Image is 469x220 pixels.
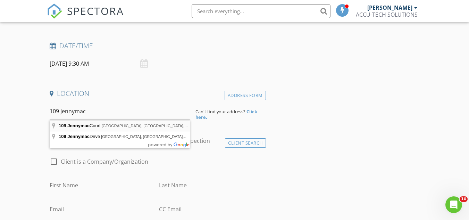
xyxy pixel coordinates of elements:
strong: Click here. [195,108,257,120]
h4: Date/Time [50,41,263,50]
a: SPECTORA [47,9,124,24]
span: 10 [460,196,468,202]
span: Drive [59,134,101,139]
span: Court [59,123,102,128]
input: Select date [50,55,153,72]
span: [GEOGRAPHIC_DATA], [GEOGRAPHIC_DATA], [GEOGRAPHIC_DATA] [102,124,225,128]
input: Address Search [50,103,190,120]
span: 109 [59,123,66,128]
iframe: Intercom live chat [445,196,462,213]
span: Can't find your address? [195,108,245,115]
img: The Best Home Inspection Software - Spectora [47,3,62,19]
span: [GEOGRAPHIC_DATA], [GEOGRAPHIC_DATA], [GEOGRAPHIC_DATA] [101,135,225,139]
span: 109 Jennymac [59,134,90,139]
span: Jennymac [67,123,90,128]
h4: Location [50,89,263,98]
input: Search everything... [192,4,330,18]
div: ACCU-TECH SOLUTIONS [356,11,418,18]
div: [PERSON_NAME] [367,4,412,11]
label: Client is a Company/Organization [61,158,148,165]
div: Address Form [225,91,266,100]
div: Client Search [225,138,266,148]
span: SPECTORA [67,3,124,18]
